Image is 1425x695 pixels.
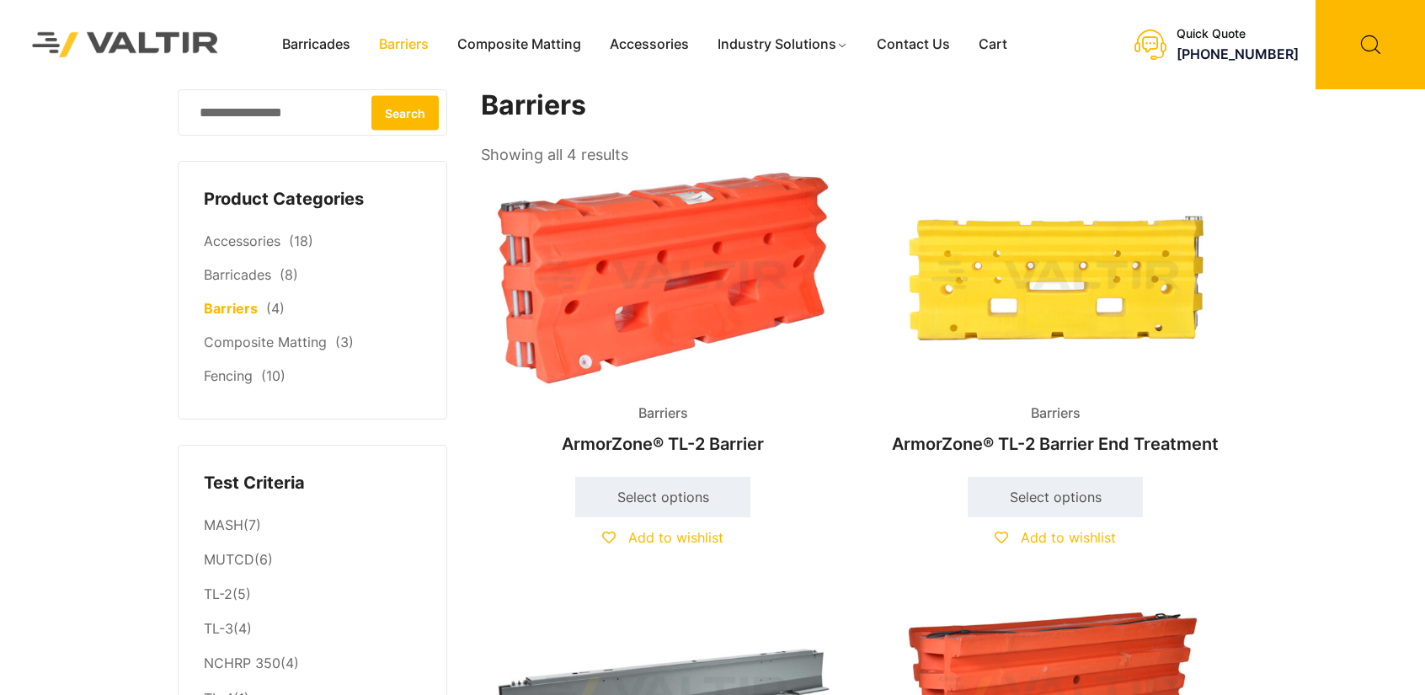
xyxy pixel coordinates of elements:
a: MUTCD [204,551,254,568]
a: TL-3 [204,620,233,637]
a: Add to wishlist [602,529,723,546]
span: Barriers [1018,401,1093,426]
a: BarriersArmorZone® TL-2 Barrier End Treatment [873,168,1237,462]
a: Fencing [204,367,253,384]
span: (8) [280,266,298,283]
a: Select options for “ArmorZone® TL-2 Barrier” [575,477,750,517]
a: NCHRP 350 [204,655,280,671]
li: (6) [204,543,421,578]
a: Accessories [204,233,280,249]
p: Showing all 4 results [481,141,628,169]
h4: Test Criteria [204,471,421,496]
a: Add to wishlist [995,529,1116,546]
li: (4) [204,647,421,682]
li: (5) [204,578,421,612]
span: (4) [266,300,285,317]
a: BarriersArmorZone® TL-2 Barrier [481,168,845,462]
h1: Barriers [481,89,1239,122]
a: Barriers [204,300,258,317]
span: Barriers [626,401,701,426]
span: (3) [335,334,354,350]
h4: Product Categories [204,187,421,212]
span: (10) [261,367,286,384]
a: Cart [964,32,1022,57]
a: TL-2 [204,585,232,602]
a: Contact Us [862,32,964,57]
a: [PHONE_NUMBER] [1177,45,1299,62]
img: Valtir Rentals [13,13,238,77]
a: Barricades [204,266,271,283]
a: Composite Matting [204,334,327,350]
li: (7) [204,508,421,543]
a: Composite Matting [443,32,595,57]
a: Industry Solutions [703,32,862,57]
li: (4) [204,612,421,647]
a: MASH [204,516,243,533]
span: Add to wishlist [628,529,723,546]
a: Barriers [365,32,443,57]
span: (18) [289,233,313,249]
button: Search [371,95,439,130]
a: Barricades [268,32,365,57]
a: Accessories [595,32,703,57]
div: Quick Quote [1177,27,1299,41]
a: Select options for “ArmorZone® TL-2 Barrier End Treatment” [968,477,1143,517]
h2: ArmorZone® TL-2 Barrier End Treatment [873,425,1237,462]
span: Add to wishlist [1021,529,1116,546]
h2: ArmorZone® TL-2 Barrier [481,425,845,462]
